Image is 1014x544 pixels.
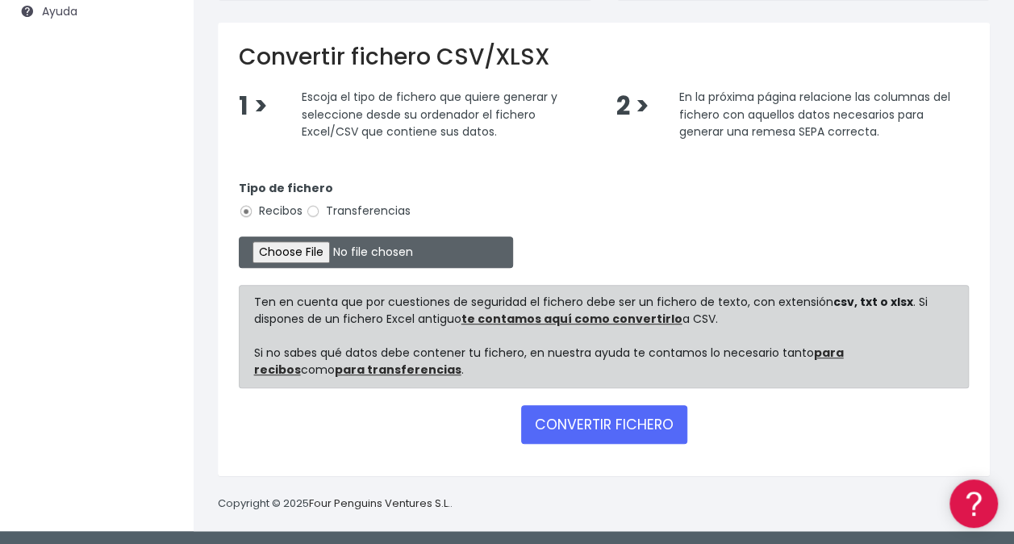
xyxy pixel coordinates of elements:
strong: csv, txt o xlsx [833,294,913,310]
span: 1 > [239,89,268,123]
button: CONVERTIR FICHERO [521,405,687,444]
label: Transferencias [306,203,411,220]
a: te contamos aquí como convertirlo [461,311,682,327]
span: Ayuda [42,3,77,19]
a: para transferencias [335,362,461,378]
span: Escoja el tipo de fichero que quiere generar y seleccione desde su ordenador el fichero Excel/CSV... [302,89,557,140]
div: Ten en cuenta que por cuestiones de seguridad el fichero debe ser un fichero de texto, con extens... [239,285,969,388]
p: Copyright © 2025 . [218,496,453,513]
span: 2 > [615,89,649,123]
a: Four Penguins Ventures S.L. [309,496,450,511]
strong: Tipo de fichero [239,180,333,196]
a: para recibos [254,345,844,378]
h2: Convertir fichero CSV/XLSX [239,44,969,71]
label: Recibos [239,203,303,220]
span: En la próxima página relacione las columnas del fichero con aquellos datos necesarios para genera... [678,89,949,140]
